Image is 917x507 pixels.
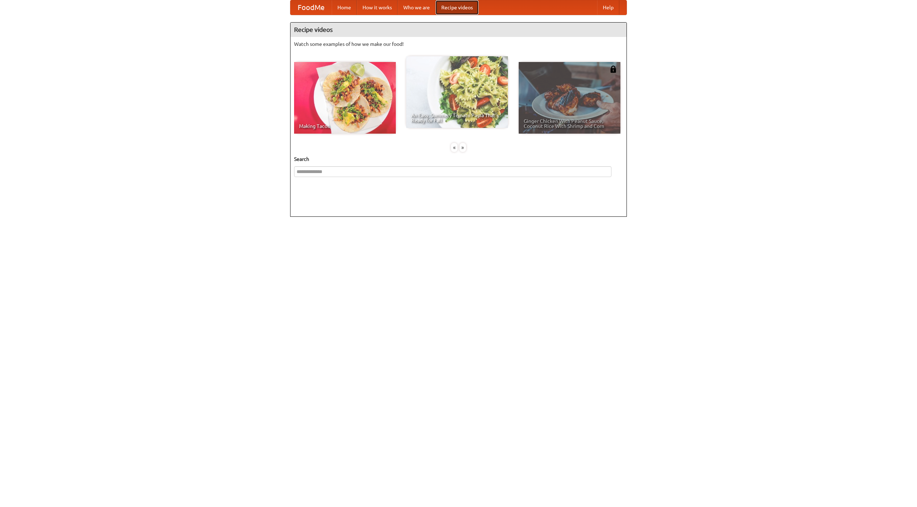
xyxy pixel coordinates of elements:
p: Watch some examples of how we make our food! [294,40,623,48]
span: An Easy, Summery Tomato Pasta That's Ready for Fall [411,113,503,123]
a: Help [597,0,619,15]
a: Who we are [398,0,436,15]
h5: Search [294,156,623,163]
a: Recipe videos [436,0,479,15]
a: Home [332,0,357,15]
h4: Recipe videos [291,23,626,37]
span: Making Tacos [299,124,391,129]
div: » [460,143,466,152]
a: An Easy, Summery Tomato Pasta That's Ready for Fall [406,56,508,128]
a: FoodMe [291,0,332,15]
div: « [451,143,457,152]
a: Making Tacos [294,62,396,134]
img: 483408.png [610,66,617,73]
a: How it works [357,0,398,15]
